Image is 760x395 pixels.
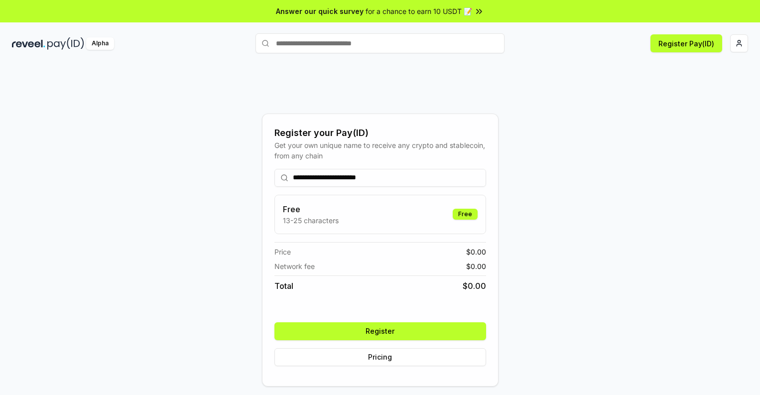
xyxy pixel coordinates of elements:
[453,209,478,220] div: Free
[274,126,486,140] div: Register your Pay(ID)
[12,37,45,50] img: reveel_dark
[283,203,339,215] h3: Free
[276,6,364,16] span: Answer our quick survey
[274,348,486,366] button: Pricing
[86,37,114,50] div: Alpha
[283,215,339,226] p: 13-25 characters
[466,261,486,271] span: $ 0.00
[274,322,486,340] button: Register
[463,280,486,292] span: $ 0.00
[274,247,291,257] span: Price
[650,34,722,52] button: Register Pay(ID)
[366,6,472,16] span: for a chance to earn 10 USDT 📝
[274,261,315,271] span: Network fee
[47,37,84,50] img: pay_id
[274,140,486,161] div: Get your own unique name to receive any crypto and stablecoin, from any chain
[274,280,293,292] span: Total
[466,247,486,257] span: $ 0.00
